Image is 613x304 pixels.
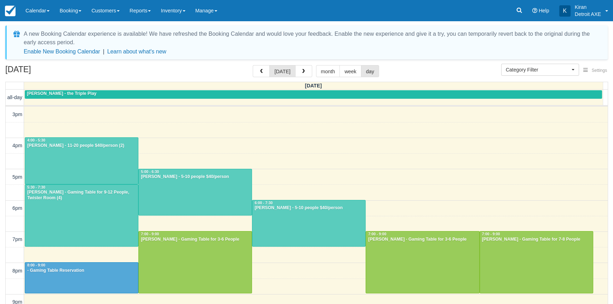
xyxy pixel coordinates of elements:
span: Category Filter [506,66,570,73]
button: week [339,65,361,77]
p: Kiran [575,4,601,11]
button: Settings [579,65,611,76]
div: [PERSON_NAME] - 11-20 people $40/person (2) [27,143,136,149]
img: checkfront-main-nav-mini-logo.png [5,6,16,16]
a: 6:00 - 7:30[PERSON_NAME] - 5-10 people $40/person [252,200,366,247]
span: 7:00 - 9:00 [368,232,386,236]
span: 6:00 - 7:30 [254,201,273,205]
a: 5:00 - 6:30[PERSON_NAME] - 5-10 people $40/person [138,169,252,216]
span: [DATE] [305,83,322,88]
span: 7pm [12,236,22,242]
span: Help [539,8,549,13]
span: 7:00 - 9:00 [141,232,159,236]
a: 4:00 - 5:30[PERSON_NAME] - 11-20 people $40/person (2) [25,137,138,184]
span: | [103,48,104,55]
div: [PERSON_NAME] - Gaming Table for 3-6 People [368,237,477,242]
div: K [559,5,571,17]
a: 8:00 - 9:00- Gaming Table Reservation [25,262,138,293]
div: - Gaming Table Reservation [27,268,136,274]
div: [PERSON_NAME] - Gaming Table for 3-6 People [141,237,250,242]
button: Enable New Booking Calendar [24,48,100,55]
a: 5:30 - 7:30[PERSON_NAME] - Gaming Table for 9-12 People, Twister Room (4) [25,184,138,247]
span: 8pm [12,268,22,274]
a: 7:00 - 9:00[PERSON_NAME] - Gaming Table for 3-6 People [366,231,479,293]
span: 5:00 - 6:30 [141,170,159,174]
a: [PERSON_NAME] - the Triple Play [25,90,602,99]
button: [DATE] [269,65,295,77]
h2: [DATE] [5,65,95,78]
span: 7:00 - 9:00 [482,232,500,236]
span: 3pm [12,111,22,117]
span: 5:30 - 7:30 [27,185,45,189]
button: Category Filter [501,64,579,76]
p: Detroit AXE [575,11,601,18]
button: month [316,65,340,77]
button: day [361,65,379,77]
a: Learn about what's new [107,48,166,55]
span: Settings [592,68,607,73]
div: [PERSON_NAME] - Gaming Table for 9-12 People, Twister Room (4) [27,190,136,201]
i: Help [532,8,537,13]
span: 4:00 - 5:30 [27,138,45,142]
a: 7:00 - 9:00[PERSON_NAME] - Gaming Table for 3-6 People [138,231,252,293]
span: 4pm [12,143,22,148]
span: 5pm [12,174,22,180]
div: A new Booking Calendar experience is available! We have refreshed the Booking Calendar and would ... [24,30,599,47]
div: [PERSON_NAME] - Gaming Table for 7-8 People [482,237,591,242]
span: 8:00 - 9:00 [27,263,45,267]
span: 6pm [12,205,22,211]
div: [PERSON_NAME] - 5-10 people $40/person [141,174,250,180]
div: [PERSON_NAME] - 5-10 people $40/person [254,205,363,211]
span: [PERSON_NAME] - the Triple Play [27,91,96,96]
a: 7:00 - 9:00[PERSON_NAME] - Gaming Table for 7-8 People [480,231,593,293]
